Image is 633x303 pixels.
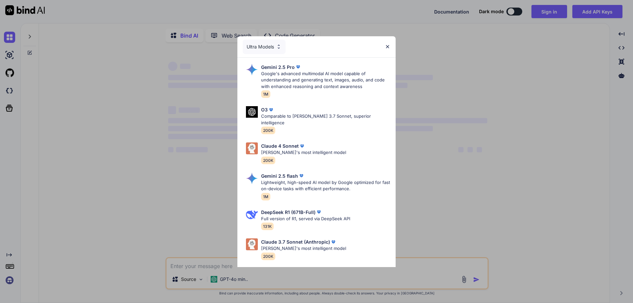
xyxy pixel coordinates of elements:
p: Google's advanced multimodal AI model capable of understanding and generating text, images, audio... [261,71,390,90]
span: 200K [261,127,275,134]
p: Claude 4 Sonnet [261,142,299,149]
p: O3 [261,106,268,113]
span: 1M [261,193,270,200]
p: DeepSeek R1 (671B-Full) [261,209,316,216]
p: Comparable to [PERSON_NAME] 3.7 Sonnet, superior intelligence [261,113,390,126]
img: premium [316,209,322,215]
img: Pick Models [276,44,282,49]
p: Full version of R1, served via DeepSeek API [261,216,350,222]
span: 1M [261,90,270,98]
p: Lightweight, high-speed AI model by Google optimized for fast on-device tasks with efficient perf... [261,179,390,192]
img: close [385,44,390,49]
img: premium [268,106,274,113]
p: [PERSON_NAME]'s most intelligent model [261,245,346,252]
img: premium [295,64,301,70]
p: Gemini 2.5 flash [261,172,298,179]
img: Pick Models [246,238,258,250]
img: Pick Models [246,64,258,76]
span: 200K [261,157,275,164]
img: Pick Models [246,106,258,118]
span: 131K [261,223,274,230]
img: premium [330,239,337,245]
img: premium [299,143,305,149]
img: Pick Models [246,209,258,221]
span: 200K [261,253,275,260]
p: Gemini 2.5 Pro [261,64,295,71]
img: Pick Models [246,172,258,184]
img: Pick Models [246,142,258,154]
img: premium [298,172,305,179]
div: Ultra Models [243,40,286,54]
p: Claude 3.7 Sonnet (Anthropic) [261,238,330,245]
p: [PERSON_NAME]'s most intelligent model [261,149,346,156]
